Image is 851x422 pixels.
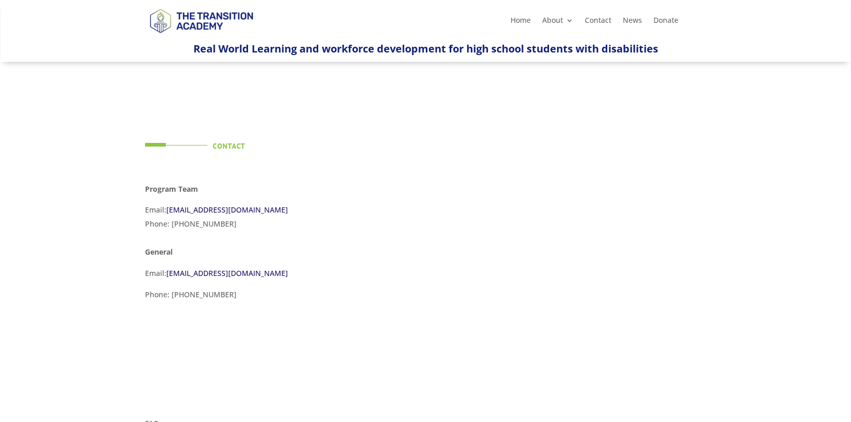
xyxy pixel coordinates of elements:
a: Contact [585,17,611,28]
strong: General [145,247,173,257]
a: [EMAIL_ADDRESS][DOMAIN_NAME] [166,268,288,278]
img: TTA Brand_TTA Primary Logo_Horizontal_Light BG [145,2,257,39]
span: Real World Learning and workforce development for high school students with disabilities [193,42,658,56]
p: Phone: [PHONE_NUMBER] [145,288,410,309]
p: Email: [145,267,410,288]
a: Home [510,17,531,28]
a: [EMAIL_ADDRESS][DOMAIN_NAME] [166,205,288,215]
strong: Program Team [145,184,198,194]
p: Email: Phone: [PHONE_NUMBER] [145,203,410,238]
h4: Contact [213,142,410,155]
a: Donate [653,17,678,28]
a: News [623,17,642,28]
a: Logo-Noticias [145,31,257,41]
a: About [542,17,573,28]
